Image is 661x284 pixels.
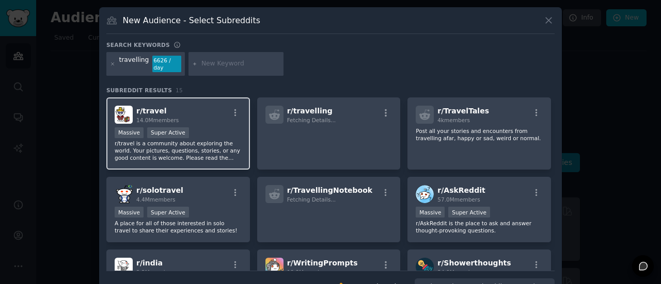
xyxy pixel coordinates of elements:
[136,196,176,203] span: 4.4M members
[416,220,543,234] p: r/AskReddit is the place to ask and answer thought-provoking questions.
[437,186,485,194] span: r/ AskReddit
[437,259,511,267] span: r/ Showerthoughts
[287,196,336,203] span: Fetching Details...
[287,259,358,267] span: r/ WritingPrompts
[448,207,490,218] div: Super Active
[287,186,373,194] span: r/ TravellingNotebook
[265,258,284,276] img: WritingPrompts
[147,127,189,138] div: Super Active
[287,107,333,115] span: r/ travelling
[115,127,144,138] div: Massive
[119,56,149,72] div: travelling
[115,106,133,124] img: travel
[115,258,133,276] img: india
[106,41,170,48] h3: Search keywords
[115,140,242,161] p: r/travel is a community about exploring the world. Your pictures, questions, stories, or any good...
[136,117,179,123] span: 14.0M members
[201,59,280,69] input: New Keyword
[136,186,183,194] span: r/ solotravel
[115,185,133,203] img: solotravel
[152,56,181,72] div: 6626 / day
[176,87,183,93] span: 15
[416,207,445,218] div: Massive
[287,269,329,275] span: 18.8M members
[115,220,242,234] p: A place for all of those interested in solo travel to share their experiences and stories!
[136,269,176,275] span: 3.3M members
[416,127,543,142] p: Post all your stories and encounters from travelling afar, happy or sad, weird or normal.
[437,117,470,123] span: 4k members
[136,259,163,267] span: r/ india
[287,117,336,123] span: Fetching Details...
[147,207,189,218] div: Super Active
[437,196,480,203] span: 57.0M members
[123,15,260,26] h3: New Audience - Select Subreddits
[115,207,144,218] div: Massive
[416,185,434,203] img: AskReddit
[416,258,434,276] img: Showerthoughts
[106,87,172,94] span: Subreddit Results
[437,269,480,275] span: 34.0M members
[437,107,489,115] span: r/ TravelTales
[136,107,167,115] span: r/ travel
